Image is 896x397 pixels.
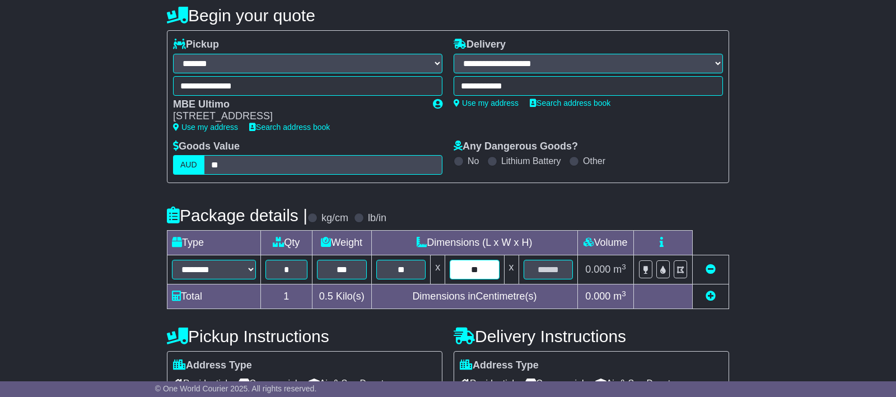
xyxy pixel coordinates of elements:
[239,375,297,392] span: Commercial
[173,123,238,132] a: Use my address
[155,384,317,393] span: © One World Courier 2025. All rights reserved.
[173,141,240,153] label: Goods Value
[454,327,729,345] h4: Delivery Instructions
[706,291,716,302] a: Add new item
[460,359,539,372] label: Address Type
[504,255,519,284] td: x
[173,359,252,372] label: Address Type
[622,263,626,271] sup: 3
[173,99,422,111] div: MBE Ultimo
[368,212,386,225] label: lb/in
[530,99,610,108] a: Search address book
[371,284,577,309] td: Dimensions in Centimetre(s)
[706,264,716,275] a: Remove this item
[585,264,610,275] span: 0.000
[319,291,333,302] span: 0.5
[249,123,330,132] a: Search address book
[613,291,626,302] span: m
[312,231,371,255] td: Weight
[167,6,729,25] h4: Begin your quote
[501,156,561,166] label: Lithium Battery
[371,231,577,255] td: Dimensions (L x W x H)
[167,231,261,255] td: Type
[431,255,445,284] td: x
[312,284,371,309] td: Kilo(s)
[468,156,479,166] label: No
[321,212,348,225] label: kg/cm
[173,110,422,123] div: [STREET_ADDRESS]
[622,289,626,298] sup: 3
[585,291,610,302] span: 0.000
[454,39,506,51] label: Delivery
[583,156,605,166] label: Other
[167,327,442,345] h4: Pickup Instructions
[460,375,514,392] span: Residential
[309,375,384,392] span: Air & Sea Depot
[173,155,204,175] label: AUD
[167,284,261,309] td: Total
[261,231,312,255] td: Qty
[173,375,227,392] span: Residential
[577,231,633,255] td: Volume
[173,39,219,51] label: Pickup
[454,99,519,108] a: Use my address
[613,264,626,275] span: m
[454,141,578,153] label: Any Dangerous Goods?
[525,375,584,392] span: Commercial
[595,375,671,392] span: Air & Sea Depot
[261,284,312,309] td: 1
[167,206,307,225] h4: Package details |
